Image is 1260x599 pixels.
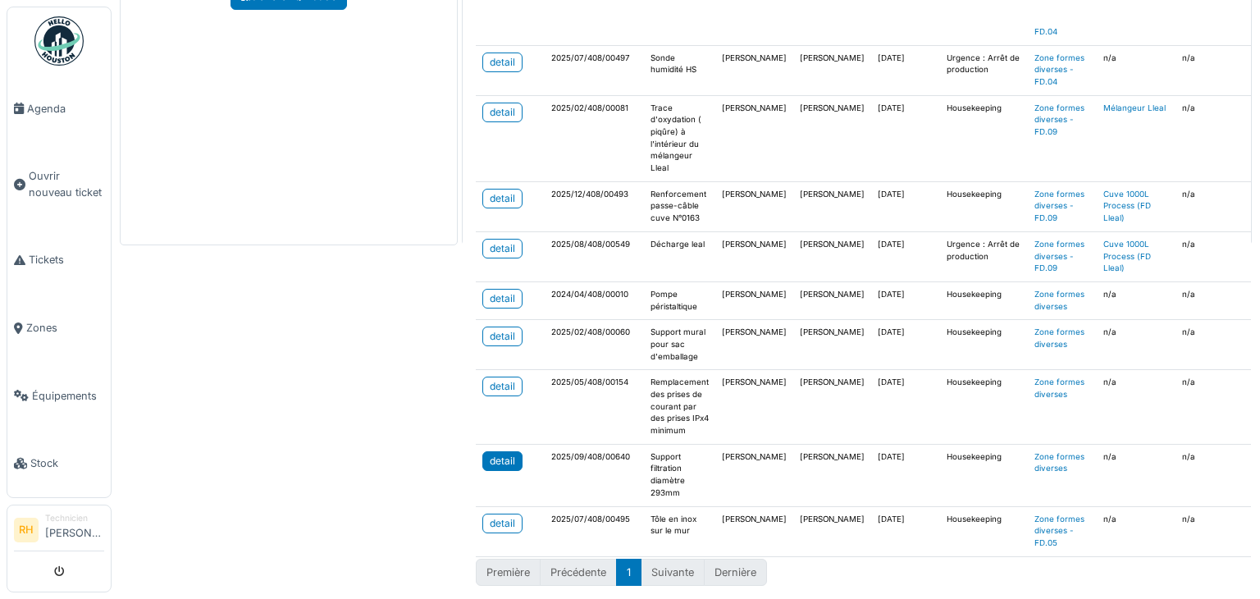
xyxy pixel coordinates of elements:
[482,103,523,122] a: detail
[644,506,715,556] td: Tôle en inox sur le mur
[545,45,644,95] td: 2025/07/408/00497
[1034,3,1084,36] a: Zone formes diverses - FD.04
[644,320,715,370] td: Support mural pour sac d'emballage
[715,181,793,231] td: [PERSON_NAME]
[1034,452,1084,473] a: Zone formes diverses
[482,239,523,258] a: detail
[490,379,515,394] div: detail
[644,444,715,506] td: Support filtration diamètre 293mm
[7,226,111,295] a: Tickets
[1034,103,1084,136] a: Zone formes diverses - FD.09
[1097,45,1176,95] td: n/a
[1097,281,1176,319] td: n/a
[715,231,793,281] td: [PERSON_NAME]
[7,75,111,143] a: Agenda
[7,362,111,430] a: Équipements
[490,55,515,70] div: detail
[793,231,871,281] td: [PERSON_NAME]
[940,320,1028,370] td: Housekeeping
[14,518,39,542] li: RH
[940,281,1028,319] td: Housekeeping
[715,95,793,181] td: [PERSON_NAME]
[793,181,871,231] td: [PERSON_NAME]
[940,506,1028,556] td: Housekeeping
[490,454,515,469] div: detail
[1103,103,1166,112] a: Mélangeur Lleal
[644,231,715,281] td: Décharge leal
[490,241,515,256] div: detail
[14,512,104,551] a: RH Technicien[PERSON_NAME]
[1103,240,1151,272] a: Cuve 1000L Process (FD Lleal)
[482,327,523,346] a: detail
[482,514,523,533] a: detail
[644,281,715,319] td: Pompe péristaltique
[715,444,793,506] td: [PERSON_NAME]
[644,370,715,444] td: Remplacement des prises de courant par des prises IPx4 minimum
[1034,290,1084,311] a: Zone formes diverses
[715,506,793,556] td: [PERSON_NAME]
[793,281,871,319] td: [PERSON_NAME]
[7,294,111,362] a: Zones
[715,370,793,444] td: [PERSON_NAME]
[1034,377,1084,399] a: Zone formes diverses
[940,95,1028,181] td: Housekeeping
[482,377,523,396] a: detail
[1034,514,1084,547] a: Zone formes diverses - FD.05
[490,291,515,306] div: detail
[30,455,104,471] span: Stock
[545,370,644,444] td: 2025/05/408/00154
[490,329,515,344] div: detail
[1034,240,1084,272] a: Zone formes diverses - FD.09
[1097,444,1176,506] td: n/a
[940,181,1028,231] td: Housekeeping
[27,101,104,117] span: Agenda
[490,105,515,120] div: detail
[545,281,644,319] td: 2024/04/408/00010
[545,506,644,556] td: 2025/07/408/00495
[1103,190,1151,222] a: Cuve 1000L Process (FD Lleal)
[940,45,1028,95] td: Urgence : Arrêt de production
[715,45,793,95] td: [PERSON_NAME]
[545,320,644,370] td: 2025/02/408/00060
[871,181,940,231] td: [DATE]
[482,289,523,309] a: detail
[490,191,515,206] div: detail
[793,45,871,95] td: [PERSON_NAME]
[26,320,104,336] span: Zones
[545,231,644,281] td: 2025/08/408/00549
[545,181,644,231] td: 2025/12/408/00493
[1097,320,1176,370] td: n/a
[871,320,940,370] td: [DATE]
[793,444,871,506] td: [PERSON_NAME]
[490,516,515,531] div: detail
[940,444,1028,506] td: Housekeeping
[34,16,84,66] img: Badge_color-CXgf-gQk.svg
[482,53,523,72] a: detail
[871,444,940,506] td: [DATE]
[644,45,715,95] td: Sonde humidité HS
[45,512,104,524] div: Technicien
[871,45,940,95] td: [DATE]
[940,231,1028,281] td: Urgence : Arrêt de production
[1034,190,1084,222] a: Zone formes diverses - FD.09
[7,143,111,226] a: Ouvrir nouveau ticket
[482,189,523,208] a: detail
[644,95,715,181] td: Trace d'oxydation ( piqûre) à l'intérieur du mélangeur Lleal
[7,430,111,498] a: Stock
[29,252,104,267] span: Tickets
[793,95,871,181] td: [PERSON_NAME]
[940,370,1028,444] td: Housekeeping
[482,451,523,471] a: detail
[1097,506,1176,556] td: n/a
[545,444,644,506] td: 2025/09/408/00640
[1097,370,1176,444] td: n/a
[871,231,940,281] td: [DATE]
[545,95,644,181] td: 2025/02/408/00081
[476,559,767,586] nav: pagination
[871,370,940,444] td: [DATE]
[715,281,793,319] td: [PERSON_NAME]
[715,320,793,370] td: [PERSON_NAME]
[793,370,871,444] td: [PERSON_NAME]
[793,320,871,370] td: [PERSON_NAME]
[1034,327,1084,349] a: Zone formes diverses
